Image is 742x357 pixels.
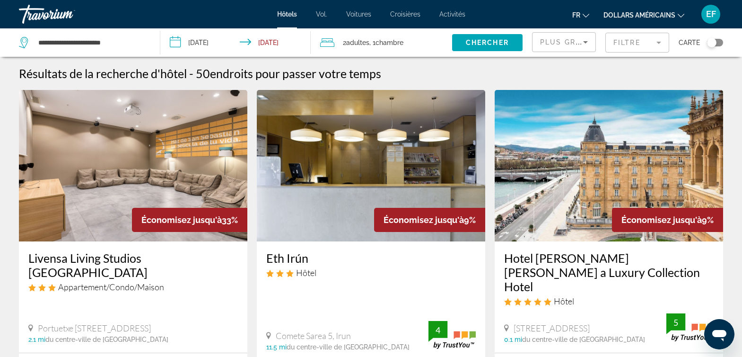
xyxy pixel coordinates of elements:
mat-select: Sort by [540,36,588,48]
span: 0.1 mi [504,336,522,343]
button: Menu utilisateur [698,4,723,24]
button: Toggle map [700,38,723,47]
div: 5 star Hotel [504,296,714,306]
span: - [189,66,193,80]
a: Vol. [316,10,327,18]
img: Hotel image [257,90,485,241]
span: Comete Sarea 5, Irun [276,330,351,341]
a: Eth Irún [266,251,476,265]
img: Hotel image [19,90,247,241]
a: Activités [439,10,465,18]
span: , 1 [369,36,403,49]
div: 9% [612,208,723,232]
img: trustyou-badge.svg [666,313,714,341]
a: Croisières [390,10,420,18]
span: 11.5 mi [266,343,287,351]
img: Hotel image [495,90,723,241]
a: Travorium [19,2,113,27]
span: 2 [343,36,369,49]
span: Chercher [466,39,509,46]
span: 2.1 mi [28,336,45,343]
button: Chercher [452,34,523,51]
span: [STREET_ADDRESS] [514,323,590,333]
font: fr [572,11,580,19]
font: EF [706,9,716,19]
div: 4 [428,324,447,336]
span: du centre-ville de [GEOGRAPHIC_DATA] [45,336,168,343]
a: Voitures [346,10,371,18]
div: 33% [132,208,247,232]
h1: Résultats de la recherche d'hôtel [19,66,187,80]
span: Plus grandes économies [540,38,653,46]
span: Hôtel [554,296,574,306]
a: Hôtels [277,10,297,18]
h2: 50 [196,66,381,80]
span: Chambre [375,39,403,46]
font: dollars américains [603,11,675,19]
a: Hotel [PERSON_NAME] [PERSON_NAME] a Luxury Collection Hotel [504,251,714,294]
div: 3 star Hotel [266,268,476,278]
span: Économisez jusqu'à [141,215,222,225]
a: Livensa Living Studios [GEOGRAPHIC_DATA] [28,251,238,279]
div: 3 star Apartment [28,282,238,292]
span: endroits pour passer votre temps [210,66,381,80]
button: Filter [605,32,669,53]
button: Changer de devise [603,8,684,22]
button: Changer de langue [572,8,589,22]
span: Économisez jusqu'à [621,215,702,225]
span: Adultes [346,39,369,46]
div: 9% [374,208,485,232]
div: 5 [666,317,685,328]
span: du centre-ville de [GEOGRAPHIC_DATA] [287,343,410,351]
button: Check-in date: Oct 3, 2025 Check-out date: Oct 5, 2025 [160,28,311,57]
img: trustyou-badge.svg [428,321,476,349]
button: Travelers: 2 adults, 0 children [311,28,452,57]
span: du centre-ville de [GEOGRAPHIC_DATA] [522,336,645,343]
span: Hôtel [296,268,316,278]
span: Appartement/Condo/Maison [58,282,164,292]
span: Économisez jusqu'à [384,215,464,225]
span: Carte [679,36,700,49]
iframe: Bouton de lancement de la fenêtre de messagerie [704,319,734,349]
span: Portuetxe [STREET_ADDRESS] [38,323,151,333]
